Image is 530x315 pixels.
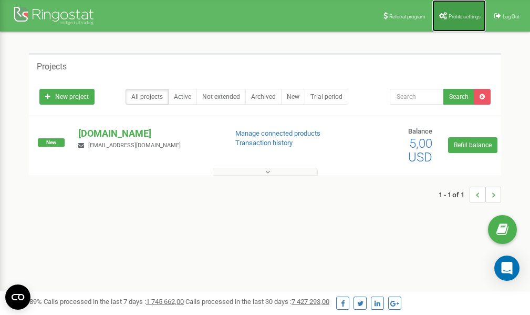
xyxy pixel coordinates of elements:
[245,89,282,105] a: Archived
[235,139,293,147] a: Transaction history
[196,89,246,105] a: Not extended
[292,298,329,306] u: 7 427 293,00
[281,89,305,105] a: New
[494,256,519,281] div: Open Intercom Messenger
[390,89,444,105] input: Search
[235,129,320,137] a: Manage connected products
[503,14,519,19] span: Log Out
[389,14,425,19] span: Referral program
[168,89,197,105] a: Active
[185,298,329,306] span: Calls processed in the last 30 days :
[449,14,481,19] span: Profile settings
[146,298,184,306] u: 1 745 662,00
[439,187,470,202] span: 1 - 1 of 1
[408,136,432,165] span: 5,00 USD
[44,298,184,306] span: Calls processed in the last 7 days :
[305,89,348,105] a: Trial period
[78,127,218,140] p: [DOMAIN_NAME]
[448,137,497,153] a: Refill balance
[443,89,474,105] button: Search
[39,89,95,105] a: New project
[5,284,30,310] button: Open CMP widget
[408,127,432,135] span: Balance
[38,138,65,147] span: New
[37,62,67,72] h5: Projects
[126,89,169,105] a: All projects
[88,142,181,149] span: [EMAIL_ADDRESS][DOMAIN_NAME]
[439,176,501,213] nav: ...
